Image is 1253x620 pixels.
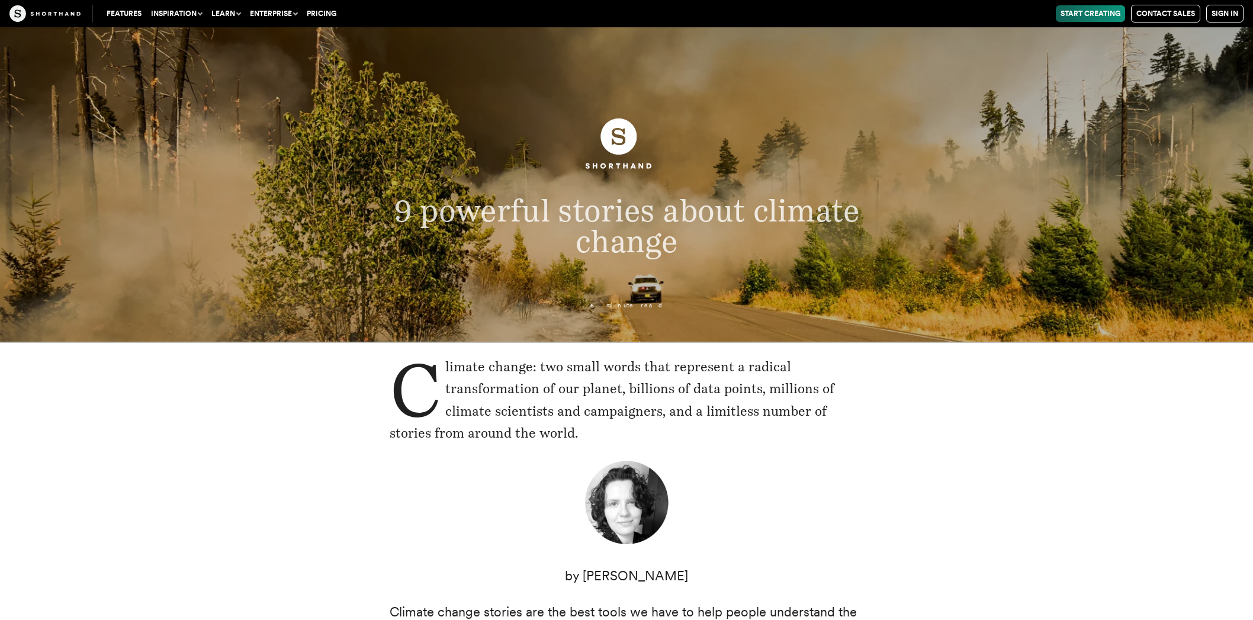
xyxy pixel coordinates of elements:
[207,5,245,22] button: Learn
[319,302,935,309] p: 6 minute read
[390,565,863,587] p: by [PERSON_NAME]
[390,356,863,445] p: Climate change: two small words that represent a radical transformation of our planet, billions o...
[102,5,146,22] a: Features
[245,5,302,22] button: Enterprise
[302,5,341,22] a: Pricing
[1206,5,1244,23] a: Sign in
[146,5,207,22] button: Inspiration
[9,5,81,22] img: The Craft
[1056,5,1125,22] a: Start Creating
[1131,5,1200,23] a: Contact Sales
[394,192,859,259] span: 9 powerful stories about climate change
